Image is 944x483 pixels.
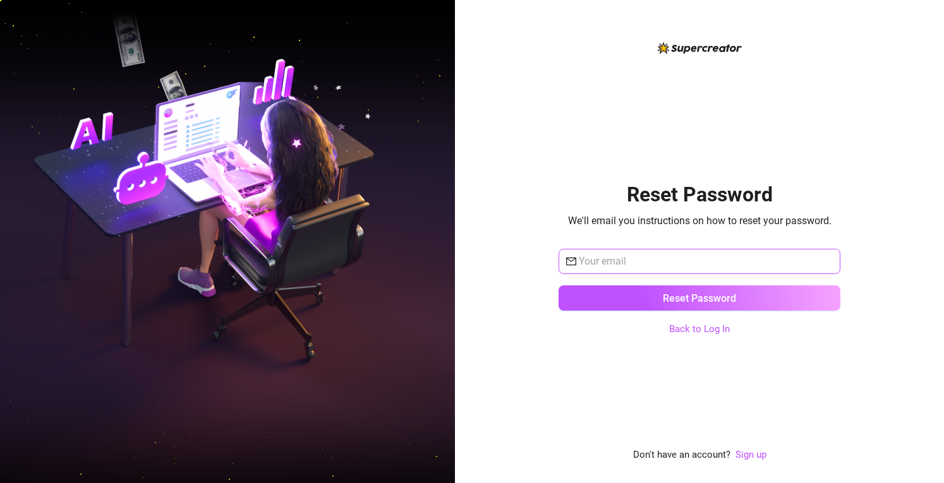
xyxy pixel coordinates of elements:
a: Sign up [735,449,766,460]
button: Reset Password [559,285,840,311]
span: Reset Password [663,292,736,304]
img: logo-BBDzfeDw.svg [658,42,742,54]
input: Your email [579,254,833,269]
span: We'll email you instructions on how to reset your password. [568,213,832,229]
span: Don't have an account? [633,448,730,463]
a: Sign up [735,448,766,463]
span: mail [566,256,576,266]
a: Back to Log In [669,322,730,337]
a: Back to Log In [669,323,730,335]
h2: Reset Password [627,182,773,208]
